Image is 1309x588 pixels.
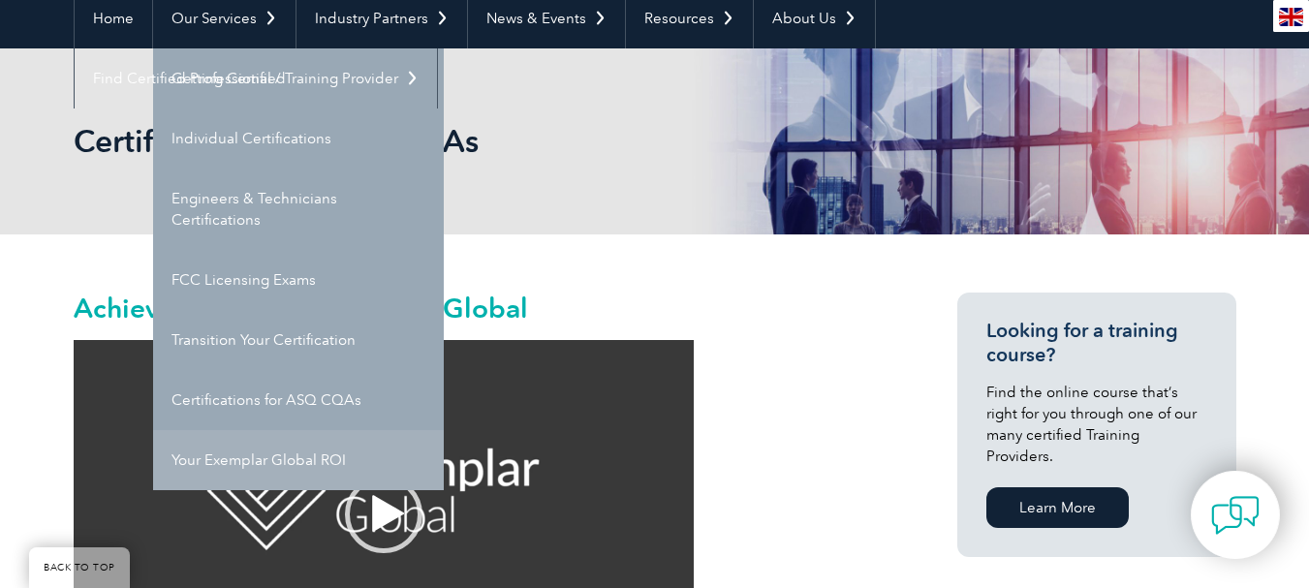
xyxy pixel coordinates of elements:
[986,382,1207,467] p: Find the online course that’s right for you through one of our many certified Training Providers.
[986,319,1207,367] h3: Looking for a training course?
[153,310,444,370] a: Transition Your Certification
[74,293,888,324] h2: Achieve more with Exemplar Global
[75,48,437,108] a: Find Certified Professional / Training Provider
[153,430,444,490] a: Your Exemplar Global ROI
[153,370,444,430] a: Certifications for ASQ CQAs
[153,250,444,310] a: FCC Licensing Exams
[1211,491,1260,540] img: contact-chat.png
[74,126,888,157] h2: Certifications for ASQ CQAs
[1279,8,1303,26] img: en
[153,169,444,250] a: Engineers & Technicians Certifications
[986,487,1129,528] a: Learn More
[153,108,444,169] a: Individual Certifications
[29,547,130,588] a: BACK TO TOP
[345,476,422,553] div: Play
